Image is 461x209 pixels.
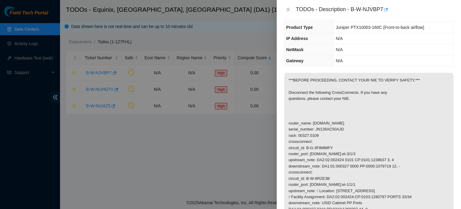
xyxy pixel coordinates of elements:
div: TODOs - Description - B-W-NJVBP7 [296,5,454,14]
span: close [286,7,291,12]
span: Product Type [286,25,313,30]
span: N/A [336,58,343,63]
button: Close [284,7,292,13]
span: NetMask [286,47,304,52]
span: Juniper PTX10003-160C {Front-to-back airflow} [336,25,424,30]
span: Gateway [286,58,304,63]
span: N/A [336,47,343,52]
span: IP Address [286,36,308,41]
span: N/A [336,36,343,41]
